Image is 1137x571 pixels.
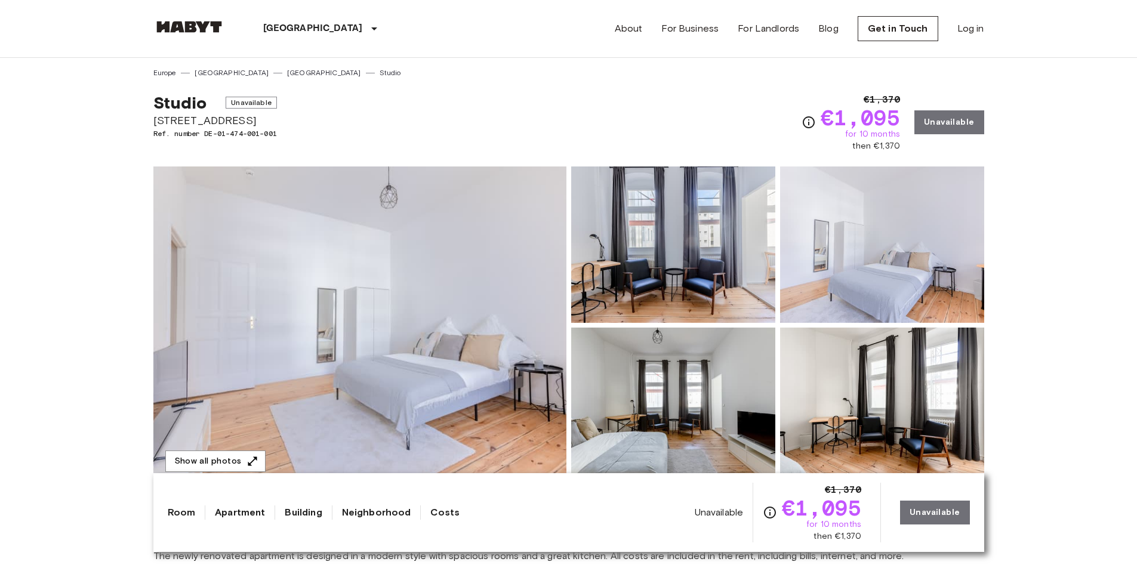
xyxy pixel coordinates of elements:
a: For Business [661,21,719,36]
span: Unavailable [226,97,277,109]
img: Picture of unit DE-01-474-001-001 [780,166,984,323]
img: Marketing picture of unit DE-01-474-001-001 [153,166,566,484]
a: Log in [957,21,984,36]
span: €1,370 [864,92,900,107]
a: Get in Touch [858,16,938,41]
span: for 10 months [845,128,900,140]
a: Neighborhood [342,505,411,520]
span: then €1,370 [852,140,900,152]
span: [STREET_ADDRESS] [153,113,277,128]
span: for 10 months [806,518,861,530]
button: Show all photos [165,450,266,473]
a: For Landlords [738,21,799,36]
svg: Check cost overview for full price breakdown. Please note that discounts apply to new joiners onl... [763,505,777,520]
a: Building [285,505,322,520]
span: €1,370 [825,483,861,497]
img: Picture of unit DE-01-474-001-001 [780,328,984,484]
span: €1,095 [821,107,900,128]
a: About [615,21,643,36]
span: Ref. number DE-01-474-001-001 [153,128,277,139]
svg: Check cost overview for full price breakdown. Please note that discounts apply to new joiners onl... [802,115,816,129]
a: [GEOGRAPHIC_DATA] [287,67,361,78]
a: Blog [818,21,839,36]
img: Picture of unit DE-01-474-001-001 [571,328,775,484]
span: €1,095 [782,497,861,518]
span: Unavailable [695,506,744,519]
a: Europe [153,67,177,78]
a: Studio [380,67,401,78]
a: Apartment [215,505,265,520]
span: The newly renovated apartment is designed in a modern style with spacious rooms and a great kitch... [153,550,984,563]
a: Costs [430,505,460,520]
a: Room [168,505,196,520]
img: Picture of unit DE-01-474-001-001 [571,166,775,323]
span: then €1,370 [814,530,861,542]
a: [GEOGRAPHIC_DATA] [195,67,269,78]
span: Studio [153,92,207,113]
p: [GEOGRAPHIC_DATA] [263,21,363,36]
img: Habyt [153,21,225,33]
